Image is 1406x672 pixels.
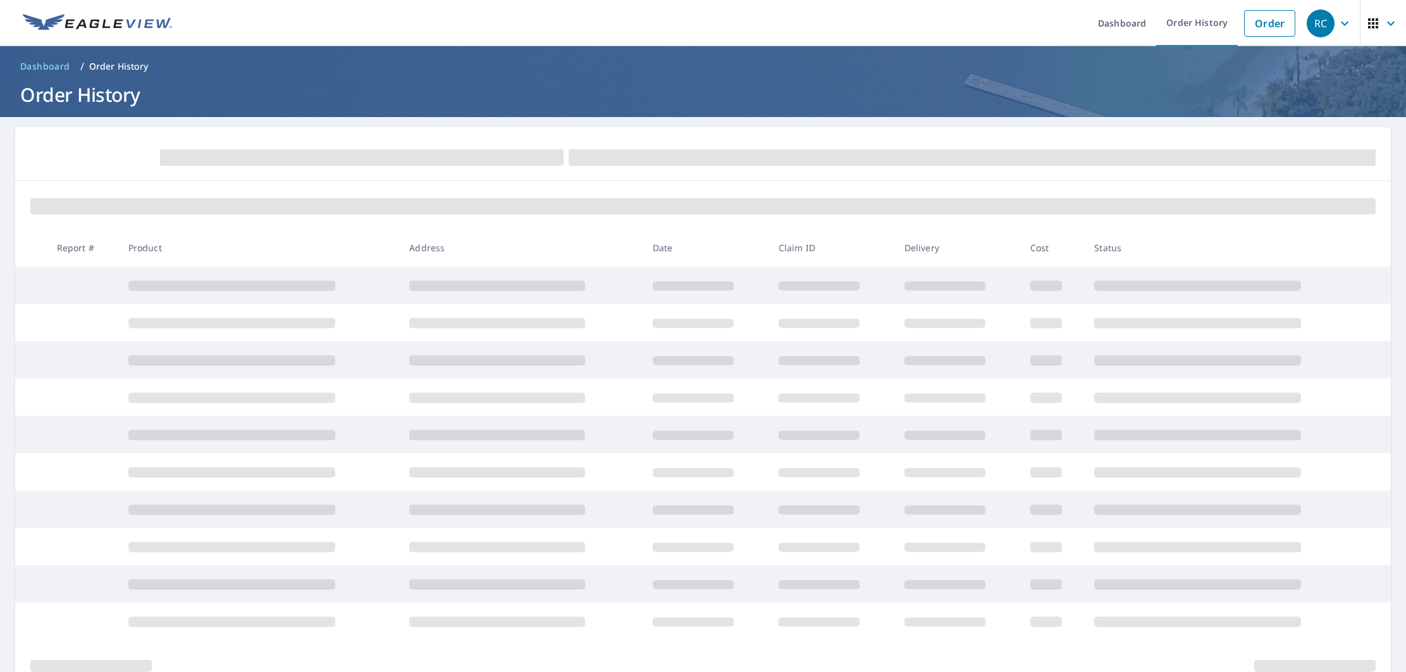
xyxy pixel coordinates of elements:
[1020,229,1085,266] th: Cost
[47,229,118,266] th: Report #
[1244,10,1295,37] a: Order
[89,60,149,73] p: Order History
[23,14,172,33] img: EV Logo
[20,60,70,73] span: Dashboard
[894,229,1020,266] th: Delivery
[1307,9,1335,37] div: RC
[118,229,400,266] th: Product
[399,229,642,266] th: Address
[80,59,84,74] li: /
[15,82,1391,108] h1: Order History
[643,229,768,266] th: Date
[1084,229,1366,266] th: Status
[15,56,75,77] a: Dashboard
[768,229,894,266] th: Claim ID
[15,56,1391,77] nav: breadcrumb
